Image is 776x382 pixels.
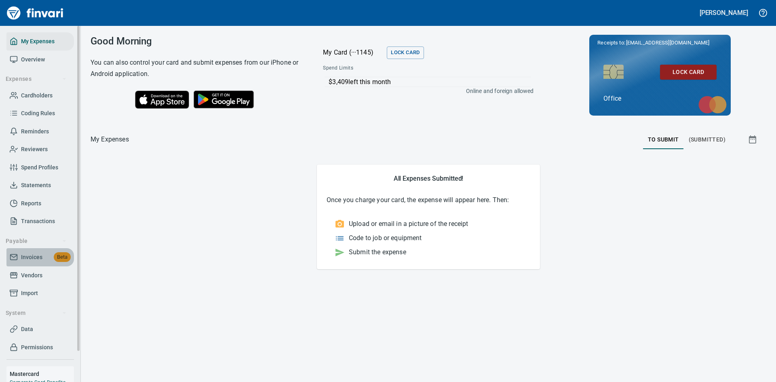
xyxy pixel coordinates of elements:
a: Vendors [6,266,74,285]
span: Data [21,324,33,334]
span: [EMAIL_ADDRESS][DOMAIN_NAME] [625,39,710,46]
p: Upload or email in a picture of the receipt [349,219,468,229]
p: $3,409 left this month [329,77,531,87]
span: Expenses [6,74,67,84]
a: Statements [6,176,74,194]
a: Spend Profiles [6,158,74,177]
h5: [PERSON_NAME] [700,8,748,17]
span: Lock Card [666,67,710,77]
span: Cardholders [21,91,53,101]
span: Import [21,288,38,298]
button: Show transactions within a particular date range [740,130,766,149]
span: Permissions [21,342,53,352]
span: Statements [21,180,51,190]
p: Submit the expense [349,247,406,257]
span: Transactions [21,216,55,226]
p: Code to job or equipment [349,233,422,243]
span: My Expenses [21,36,55,46]
h3: Good Morning [91,36,303,47]
a: InvoicesBeta [6,248,74,266]
span: Spend Profiles [21,163,58,173]
button: Payable [2,234,70,249]
span: Reports [21,198,41,209]
button: Expenses [2,72,70,87]
button: Lock Card [387,46,424,59]
a: Data [6,320,74,338]
p: My Card (···1145) [323,48,384,57]
h6: You can also control your card and submit expenses from our iPhone or Android application. [91,57,303,80]
span: Payable [6,236,67,246]
a: Reviewers [6,140,74,158]
span: (Submitted) [689,135,725,145]
img: Download on the App Store [135,91,189,109]
span: System [6,308,67,318]
a: Overview [6,51,74,69]
h5: All Expenses Submitted! [327,174,530,183]
span: To Submit [648,135,679,145]
a: Reminders [6,122,74,141]
button: [PERSON_NAME] [698,6,750,19]
span: Reviewers [21,144,48,154]
p: Online and foreign allowed [316,87,533,95]
a: Permissions [6,338,74,357]
a: My Expenses [6,32,74,51]
img: mastercard.svg [694,92,731,118]
span: Beta [54,253,71,262]
a: Coding Rules [6,104,74,122]
p: Office [603,94,717,103]
h6: Mastercard [10,369,74,378]
span: Overview [21,55,45,65]
a: Transactions [6,212,74,230]
p: Receipts to: [597,39,723,47]
img: Get it on Google Play [189,86,259,113]
p: My Expenses [91,135,129,144]
span: Invoices [21,252,42,262]
span: Vendors [21,270,42,281]
p: Once you charge your card, the expense will appear here. Then: [327,195,530,205]
span: Coding Rules [21,108,55,118]
a: Reports [6,194,74,213]
span: Reminders [21,127,49,137]
button: Lock Card [660,65,717,80]
button: System [2,306,70,321]
img: Finvari [5,3,65,23]
a: Cardholders [6,87,74,105]
span: Spend Limits [323,64,443,72]
nav: breadcrumb [91,135,129,144]
a: Import [6,284,74,302]
span: Lock Card [391,48,420,57]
